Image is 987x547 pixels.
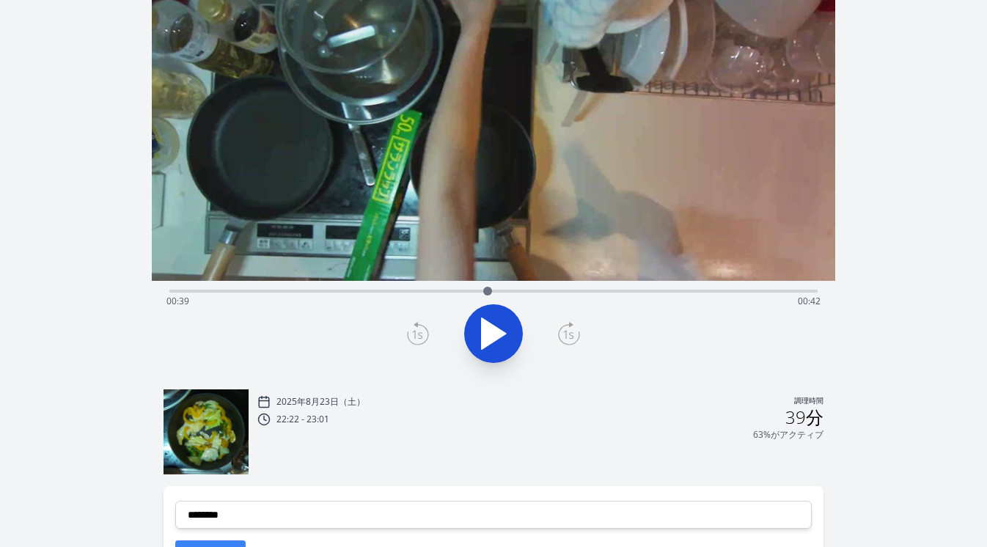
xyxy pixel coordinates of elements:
font: 22:22 - 23:01 [276,413,329,425]
font: 調理時間 [794,396,823,405]
font: 2025年8月23日（土） [276,395,365,408]
font: 63%がアクティブ [753,428,823,441]
font: 00:39 [166,295,189,307]
font: 39分 [785,405,823,429]
img: 250823132300_thumb.jpeg [164,389,249,475]
font: 00:42 [798,295,821,307]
